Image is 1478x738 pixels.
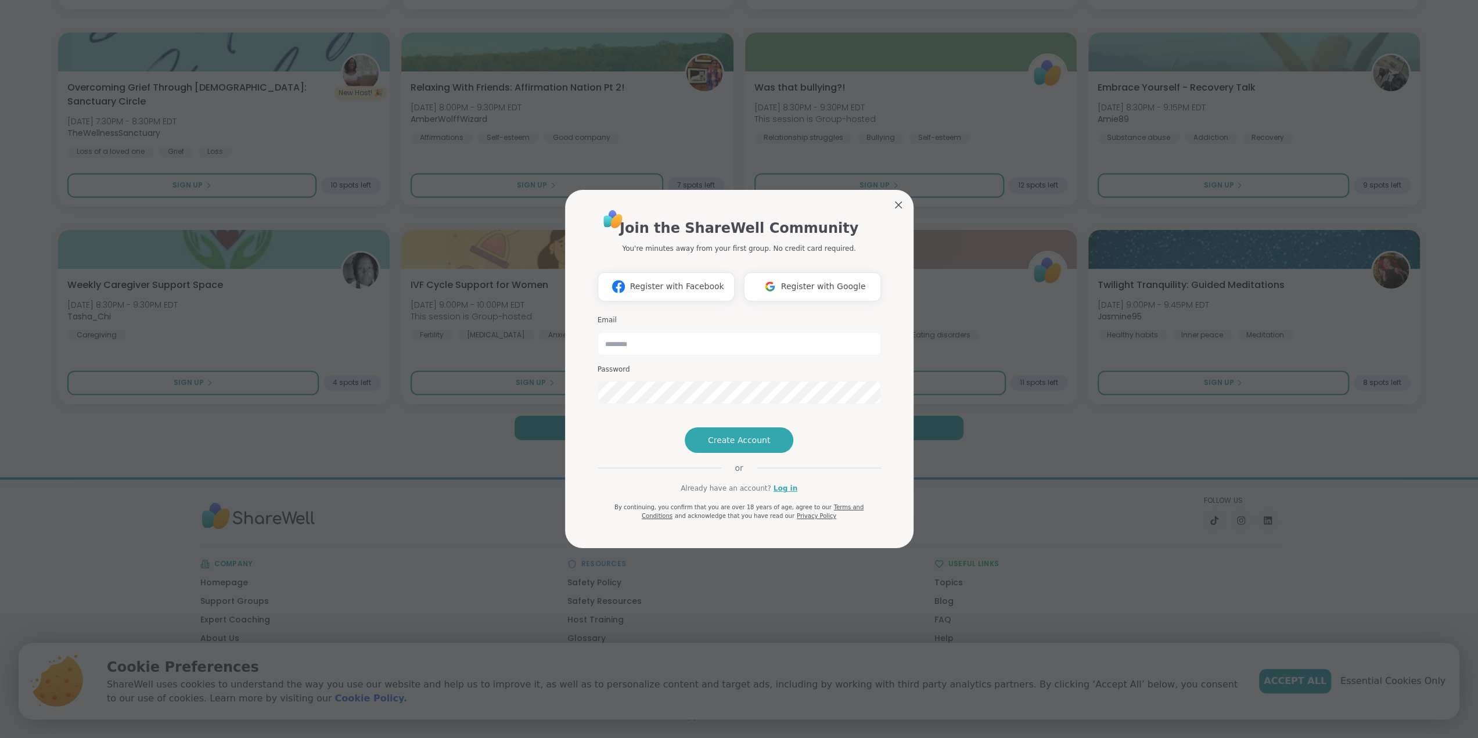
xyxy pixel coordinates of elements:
span: Register with Facebook [630,280,724,293]
span: or [721,462,757,474]
button: Register with Facebook [598,272,735,301]
button: Create Account [685,427,794,453]
span: Register with Google [781,280,866,293]
span: and acknowledge that you have read our [675,513,794,519]
p: You're minutes away from your first group. No credit card required. [622,243,855,254]
span: Create Account [708,434,771,446]
img: ShareWell Logo [600,206,626,232]
a: Privacy Policy [797,513,836,519]
span: By continuing, you confirm that you are over 18 years of age, agree to our [614,504,832,510]
a: Log in [774,483,797,494]
span: Already have an account? [681,483,771,494]
h3: Email [598,315,881,325]
button: Register with Google [744,272,881,301]
img: ShareWell Logomark [607,276,630,297]
img: ShareWell Logomark [759,276,781,297]
h1: Join the ShareWell Community [620,218,858,239]
h3: Password [598,365,881,375]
